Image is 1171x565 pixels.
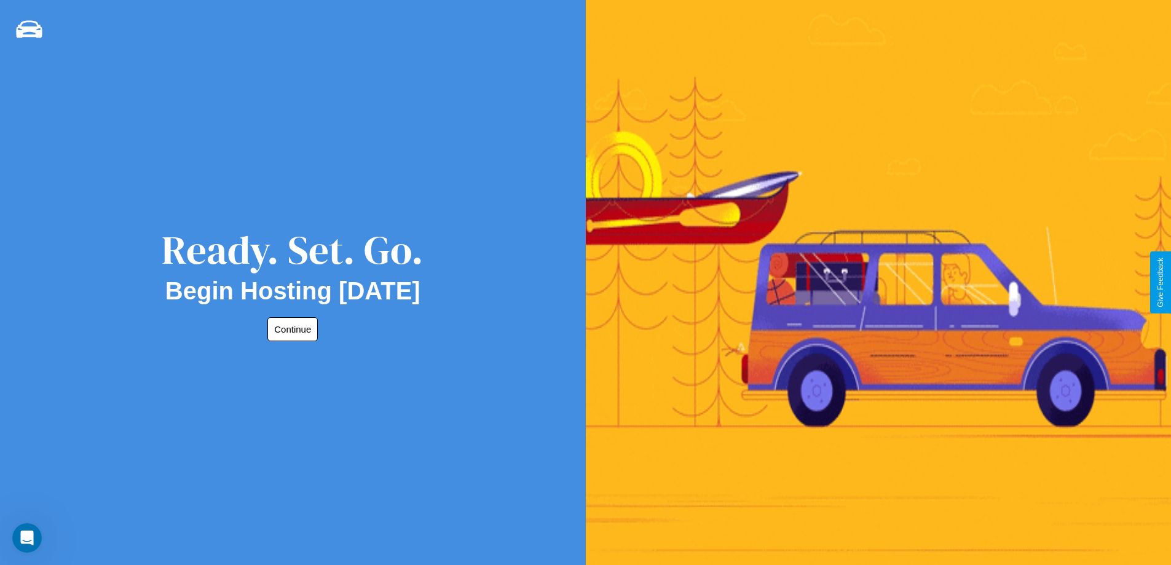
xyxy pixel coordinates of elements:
[1156,258,1165,307] div: Give Feedback
[267,317,318,341] button: Continue
[165,277,420,305] h2: Begin Hosting [DATE]
[12,523,42,553] iframe: Intercom live chat
[162,223,424,277] div: Ready. Set. Go.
